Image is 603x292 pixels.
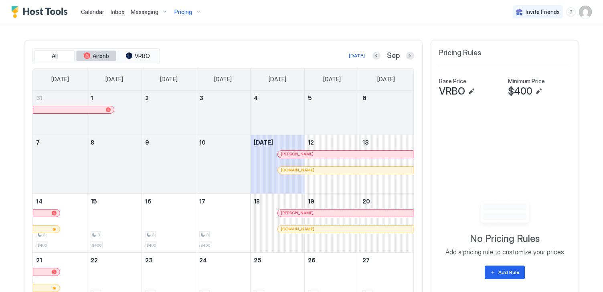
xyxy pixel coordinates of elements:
a: September 12, 2025 [305,135,359,150]
span: [DATE] [51,76,69,83]
span: VRBO [135,52,150,60]
span: Invite Friends [526,8,560,16]
span: $400 [146,243,156,248]
a: September 4, 2025 [251,91,305,105]
a: September 27, 2025 [359,253,413,268]
span: 23 [145,257,153,264]
a: September 18, 2025 [251,194,305,209]
a: Tuesday [152,68,186,90]
div: [DOMAIN_NAME] [281,226,410,232]
span: Sep [387,51,400,60]
td: September 16, 2025 [142,193,196,252]
td: September 6, 2025 [359,91,413,135]
td: September 2, 2025 [142,91,196,135]
span: 18 [254,198,260,205]
td: September 4, 2025 [250,91,305,135]
span: $400 [200,243,210,248]
span: 19 [308,198,314,205]
span: VRBO [439,85,465,97]
div: User profile [579,6,592,18]
td: September 14, 2025 [33,193,87,252]
span: Add a pricing rule to customize your prices [445,248,564,256]
span: $400 [508,85,532,97]
a: September 20, 2025 [359,194,413,209]
a: Inbox [111,8,124,16]
td: September 3, 2025 [196,91,251,135]
span: [DATE] [377,76,395,83]
div: [DATE] [349,52,365,59]
span: [DATE] [105,76,123,83]
span: 3 [43,232,45,238]
td: September 12, 2025 [305,135,359,193]
span: [DATE] [254,139,273,146]
span: 31 [36,95,42,101]
a: September 19, 2025 [305,194,359,209]
a: Host Tools Logo [11,6,71,18]
div: Add Rule [498,269,519,276]
a: September 21, 2025 [33,253,87,268]
div: tab-group [32,48,160,64]
span: [DATE] [269,76,286,83]
span: 4 [254,95,258,101]
div: [DOMAIN_NAME] [281,167,410,173]
td: September 1, 2025 [87,91,142,135]
span: 15 [91,198,97,205]
iframe: Intercom live chat [8,265,27,284]
span: 9 [145,139,149,146]
a: August 31, 2025 [33,91,87,105]
td: September 7, 2025 [33,135,87,193]
span: Messaging [131,8,158,16]
td: September 17, 2025 [196,193,251,252]
a: Friday [315,68,349,90]
span: 22 [91,257,98,264]
span: 3 [97,232,100,238]
button: [DATE] [348,51,366,60]
span: 5 [308,95,312,101]
div: Empty image [470,198,540,230]
div: [PERSON_NAME] [281,151,410,157]
span: 7 [36,139,40,146]
a: September 5, 2025 [305,91,359,105]
span: 3 [206,232,208,238]
span: 21 [36,257,42,264]
span: Minimum Price [508,78,545,85]
button: Edit [534,87,544,96]
span: 14 [36,198,42,205]
span: Pricing [174,8,192,16]
span: 1 [91,95,93,101]
div: menu [566,7,576,17]
td: August 31, 2025 [33,91,87,135]
td: September 20, 2025 [359,193,413,252]
span: 3 [152,232,154,238]
a: September 6, 2025 [359,91,413,105]
button: Previous month [372,52,380,60]
td: September 10, 2025 [196,135,251,193]
span: 25 [254,257,261,264]
a: September 7, 2025 [33,135,87,150]
button: VRBO [118,50,158,62]
a: September 10, 2025 [196,135,250,150]
span: 3 [199,95,203,101]
a: September 25, 2025 [251,253,305,268]
a: September 16, 2025 [142,194,196,209]
a: September 15, 2025 [87,194,142,209]
span: [PERSON_NAME] [281,210,314,215]
span: $400 [37,243,47,248]
a: Saturday [369,68,403,90]
span: 27 [362,257,370,264]
a: September 22, 2025 [87,253,142,268]
span: [DOMAIN_NAME] [281,226,314,232]
span: 26 [308,257,316,264]
a: September 11, 2025 [251,135,305,150]
button: Next month [406,52,414,60]
button: All [34,50,75,62]
span: $400 [92,243,101,248]
a: Monday [97,68,131,90]
span: [DATE] [323,76,341,83]
span: 24 [199,257,207,264]
span: 6 [362,95,366,101]
td: September 15, 2025 [87,193,142,252]
span: Airbnb [93,52,109,60]
td: September 5, 2025 [305,91,359,135]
